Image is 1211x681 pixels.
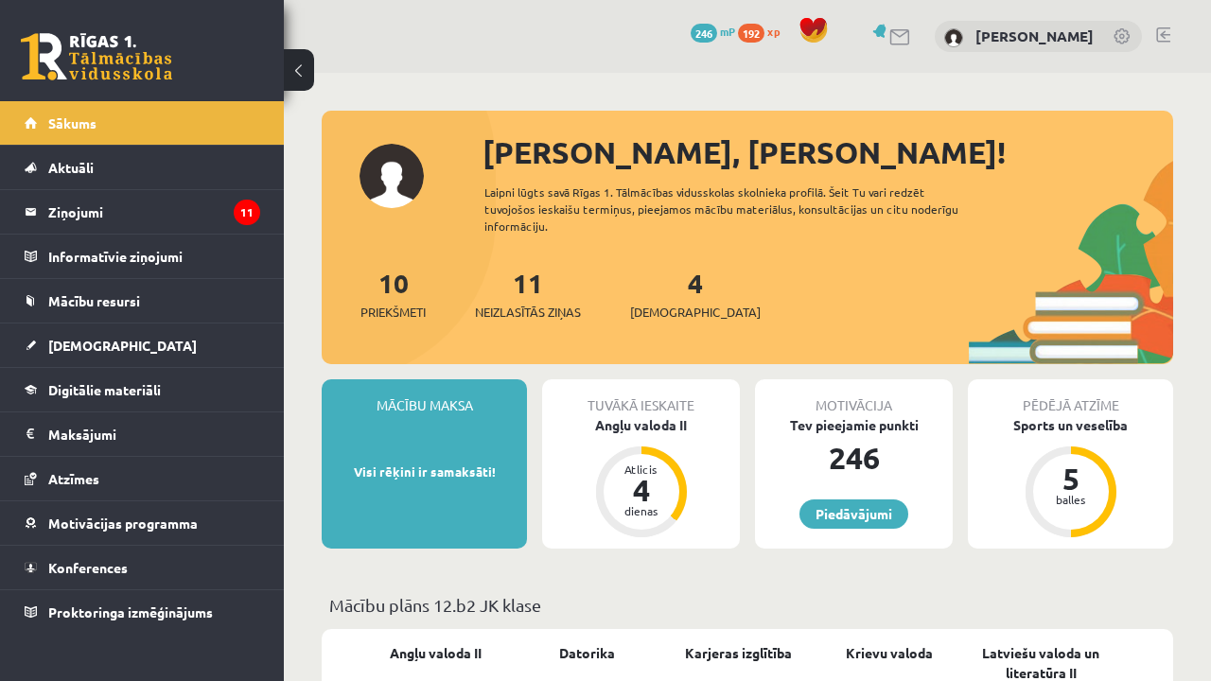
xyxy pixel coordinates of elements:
[483,130,1173,175] div: [PERSON_NAME], [PERSON_NAME]!
[799,499,908,529] a: Piedāvājumi
[25,235,260,278] a: Informatīvie ziņojumi
[755,415,953,435] div: Tev pieejamie punkti
[48,235,260,278] legend: Informatīvie ziņojumi
[542,415,740,540] a: Angļu valoda II Atlicis 4 dienas
[475,303,581,322] span: Neizlasītās ziņas
[755,379,953,415] div: Motivācija
[48,337,197,354] span: [DEMOGRAPHIC_DATA]
[755,435,953,480] div: 246
[48,159,94,176] span: Aktuāli
[975,26,1094,45] a: [PERSON_NAME]
[234,200,260,225] i: 11
[25,546,260,589] a: Konferences
[968,379,1173,415] div: Pēdējā atzīme
[25,190,260,234] a: Ziņojumi11
[542,415,740,435] div: Angļu valoda II
[542,379,740,415] div: Tuvākā ieskaite
[475,266,581,322] a: 11Neizlasītās ziņas
[720,24,735,39] span: mP
[329,592,1166,618] p: Mācību plāns 12.b2 JK klase
[484,183,995,235] div: Laipni lūgts savā Rīgas 1. Tālmācības vidusskolas skolnieka profilā. Šeit Tu vari redzēt tuvojošo...
[25,323,260,367] a: [DEMOGRAPHIC_DATA]
[25,501,260,545] a: Motivācijas programma
[630,303,761,322] span: [DEMOGRAPHIC_DATA]
[25,412,260,456] a: Maksājumi
[360,266,426,322] a: 10Priekšmeti
[685,643,792,663] a: Karjeras izglītība
[48,515,198,532] span: Motivācijas programma
[21,33,172,80] a: Rīgas 1. Tālmācības vidusskola
[25,101,260,145] a: Sākums
[331,463,518,481] p: Visi rēķini ir samaksāti!
[48,412,260,456] legend: Maksājumi
[559,643,615,663] a: Datorika
[360,303,426,322] span: Priekšmeti
[630,266,761,322] a: 4[DEMOGRAPHIC_DATA]
[691,24,735,39] a: 246 mP
[390,643,482,663] a: Angļu valoda II
[48,292,140,309] span: Mācību resursi
[846,643,933,663] a: Krievu valoda
[968,415,1173,435] div: Sports un veselība
[25,368,260,411] a: Digitālie materiāli
[48,603,213,620] span: Proktoringa izmēģinājums
[767,24,780,39] span: xp
[25,279,260,323] a: Mācību resursi
[48,381,161,398] span: Digitālie materiāli
[1043,463,1099,494] div: 5
[613,463,670,475] div: Atlicis
[322,379,527,415] div: Mācību maksa
[25,146,260,189] a: Aktuāli
[691,24,717,43] span: 246
[25,457,260,500] a: Atzīmes
[613,475,670,505] div: 4
[1043,494,1099,505] div: balles
[48,114,97,131] span: Sākums
[48,559,128,576] span: Konferences
[738,24,789,39] a: 192 xp
[944,28,963,47] img: Nikola Maļinovska
[48,190,260,234] legend: Ziņojumi
[48,470,99,487] span: Atzīmes
[968,415,1173,540] a: Sports un veselība 5 balles
[613,505,670,516] div: dienas
[738,24,764,43] span: 192
[25,590,260,634] a: Proktoringa izmēģinājums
